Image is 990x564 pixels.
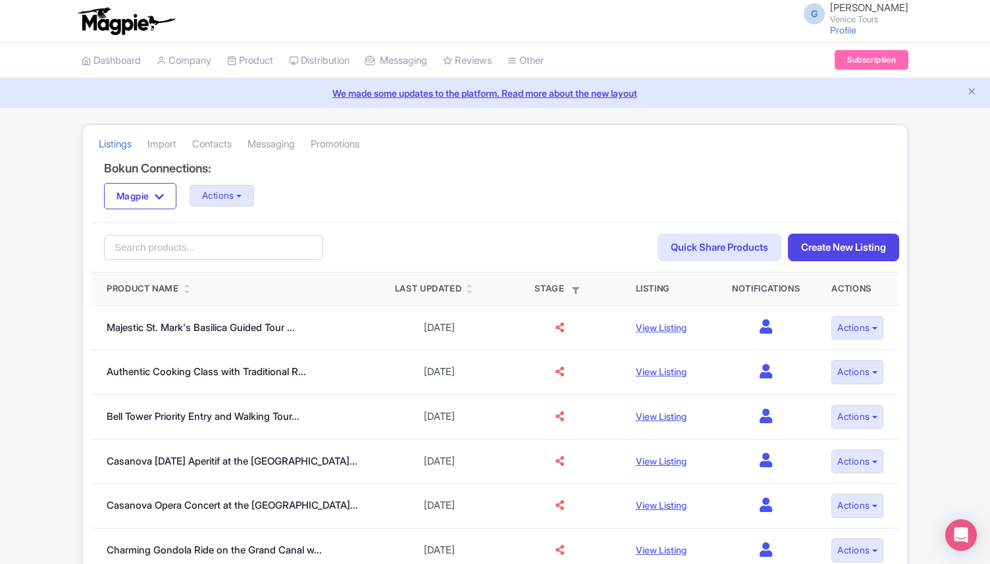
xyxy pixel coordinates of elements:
[107,410,300,423] a: Bell Tower Priority Entry and Walking Tour...
[247,126,295,163] a: Messaging
[107,365,306,378] a: Authentic Cooking Class with Traditional R...
[104,183,176,209] button: Magpie
[572,287,579,294] i: Filter by stage
[379,395,500,440] td: [DATE]
[788,234,899,262] a: Create New Listing
[831,538,883,563] button: Actions
[379,305,500,350] td: [DATE]
[830,24,856,36] a: Profile
[716,272,816,305] th: Notifications
[107,455,357,467] a: Casanova [DATE] Aperitif at the [GEOGRAPHIC_DATA]...
[945,519,977,551] div: Open Intercom Messenger
[107,321,295,334] a: Majestic St. Mark's Basilica Guided Tour ...
[796,3,908,24] a: G [PERSON_NAME] Venice Tours
[831,494,883,518] button: Actions
[831,449,883,474] button: Actions
[192,126,232,163] a: Contacts
[636,544,687,555] a: View Listing
[620,272,716,305] th: Listing
[107,499,358,511] a: Casanova Opera Concert at the [GEOGRAPHIC_DATA]...
[636,366,687,377] a: View Listing
[227,43,273,79] a: Product
[636,322,687,333] a: View Listing
[831,360,883,384] button: Actions
[104,162,886,175] h4: Bokun Connections:
[365,43,427,79] a: Messaging
[508,43,544,79] a: Other
[289,43,350,79] a: Distribution
[443,43,492,79] a: Reviews
[147,126,176,163] a: Import
[99,126,132,163] a: Listings
[967,85,977,100] button: Close announcement
[831,405,883,429] button: Actions
[107,544,322,556] a: Charming Gondola Ride on the Grand Canal w...
[379,350,500,395] td: [DATE]
[830,1,908,14] span: [PERSON_NAME]
[104,235,323,260] input: Search products...
[636,411,687,422] a: View Listing
[82,43,141,79] a: Dashboard
[190,185,255,207] button: Actions
[107,282,179,295] div: Product Name
[636,455,687,467] a: View Listing
[816,272,899,305] th: Actions
[831,316,883,340] button: Actions
[804,3,825,24] span: G
[636,500,687,511] a: View Listing
[658,234,781,262] a: Quick Share Products
[395,282,462,295] div: Last Updated
[157,43,211,79] a: Company
[515,282,604,295] div: Stage
[311,126,359,163] a: Promotions
[379,439,500,484] td: [DATE]
[379,484,500,528] td: [DATE]
[835,50,908,70] a: Subscription
[8,86,982,100] a: We made some updates to the platform. Read more about the new layout
[830,15,908,24] small: Venice Tours
[75,7,177,36] img: logo-ab69f6fb50320c5b225c76a69d11143b.png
